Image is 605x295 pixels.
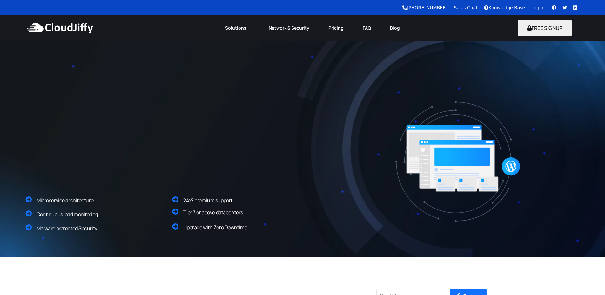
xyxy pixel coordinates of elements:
span: Upgrade with Zero Downtime [183,224,247,231]
a: Sales Chat [454,5,477,10]
button: FREE SIGNUP [518,20,572,36]
a: Login [531,5,543,10]
a: FREE SIGNUP [518,24,572,31]
a: [PHONE_NUMBER] [402,5,447,10]
span: 24x7 premium support [183,197,232,204]
span: Continuous load monitoring [37,211,98,218]
img: Wordpress-Cluster.png [394,100,521,223]
a: FAQ [353,21,380,35]
a: Knowledge Base [484,5,525,10]
iframe: chat widget [578,270,599,289]
span: Malware protected Security [37,225,97,232]
span: Tier 3 or above datacenters [183,209,243,216]
a: Network & Security [259,21,319,35]
a: Pricing [319,21,353,35]
span: Microservice architecture [37,197,93,204]
a: Solutions [216,21,259,35]
a: Blog [380,21,409,35]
